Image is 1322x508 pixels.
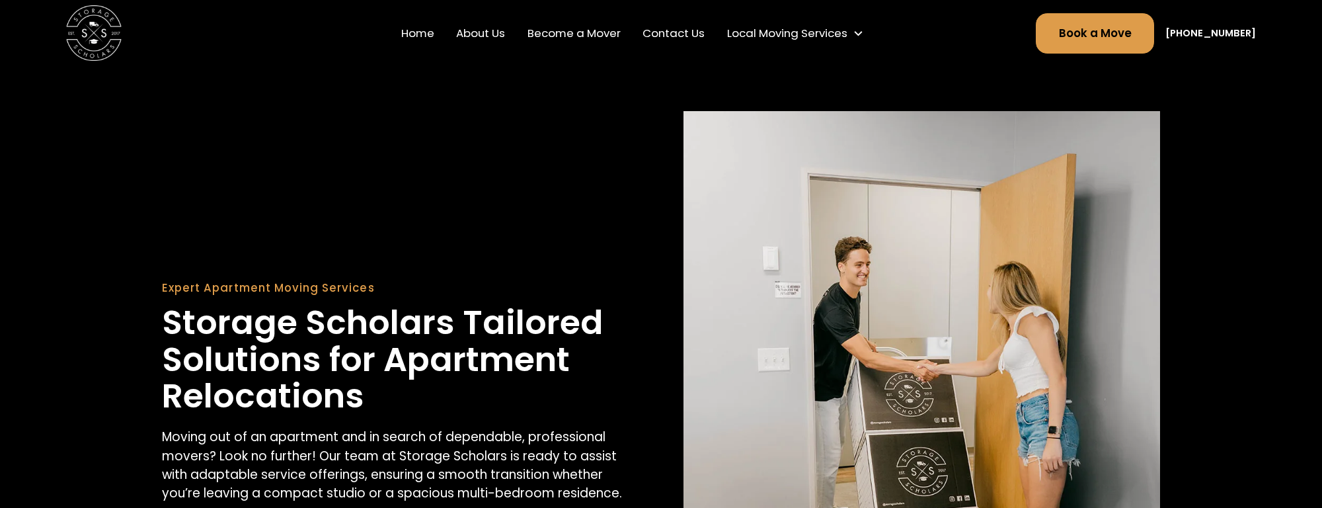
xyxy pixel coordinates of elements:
a: Book a Move [1036,13,1154,54]
a: About Us [451,14,511,53]
a: Contact Us [637,14,711,53]
a: Become a Mover [522,14,627,53]
a: [PHONE_NUMBER] [1165,26,1256,40]
p: Moving out of an apartment and in search of dependable, professional movers? Look no further! Our... [162,428,639,503]
div: Local Moving Services [727,25,847,42]
h1: Storage Scholars Tailored Solutions for Apartment Relocations [162,304,639,414]
a: Home [395,14,440,53]
div: Local Moving Services [722,19,870,47]
div: Expert Apartment Moving Services [162,280,639,296]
